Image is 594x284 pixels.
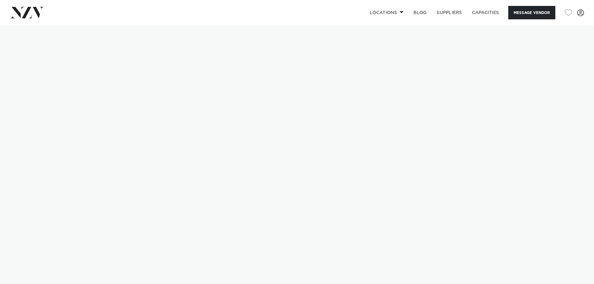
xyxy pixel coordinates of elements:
a: Locations [365,6,408,19]
button: Message Vendor [508,6,555,19]
a: BLOG [408,6,432,19]
a: SUPPLIERS [432,6,467,19]
a: Capacities [467,6,504,19]
img: nzv-logo.png [10,7,44,18]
